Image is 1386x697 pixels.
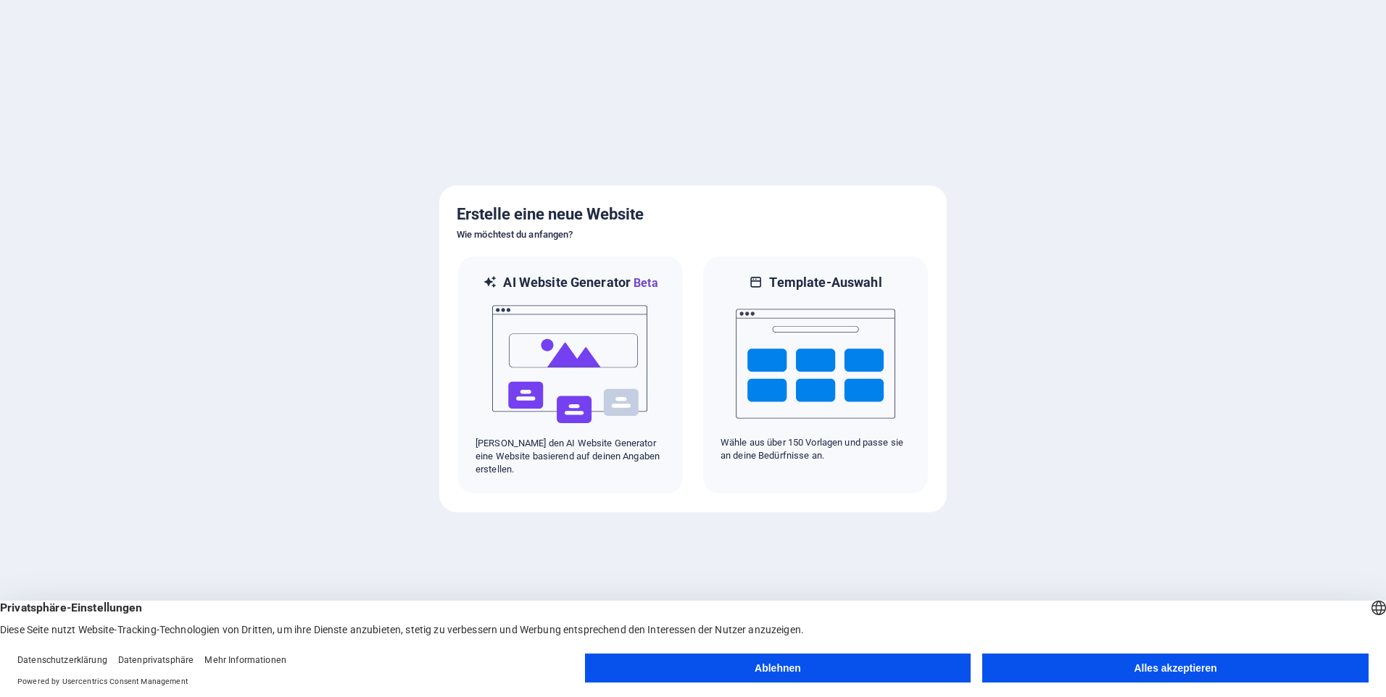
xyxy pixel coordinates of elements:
div: AI Website GeneratorBetaai[PERSON_NAME] den AI Website Generator eine Website basierend auf deine... [457,255,684,495]
img: ai [491,292,650,437]
h6: AI Website Generator [503,274,657,292]
p: [PERSON_NAME] den AI Website Generator eine Website basierend auf deinen Angaben erstellen. [476,437,665,476]
h6: Wie möchtest du anfangen? [457,226,929,243]
div: Template-AuswahlWähle aus über 150 Vorlagen und passe sie an deine Bedürfnisse an. [702,255,929,495]
h5: Erstelle eine neue Website [457,203,929,226]
h6: Template-Auswahl [769,274,881,291]
p: Wähle aus über 150 Vorlagen und passe sie an deine Bedürfnisse an. [721,436,910,462]
span: Beta [631,276,658,290]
